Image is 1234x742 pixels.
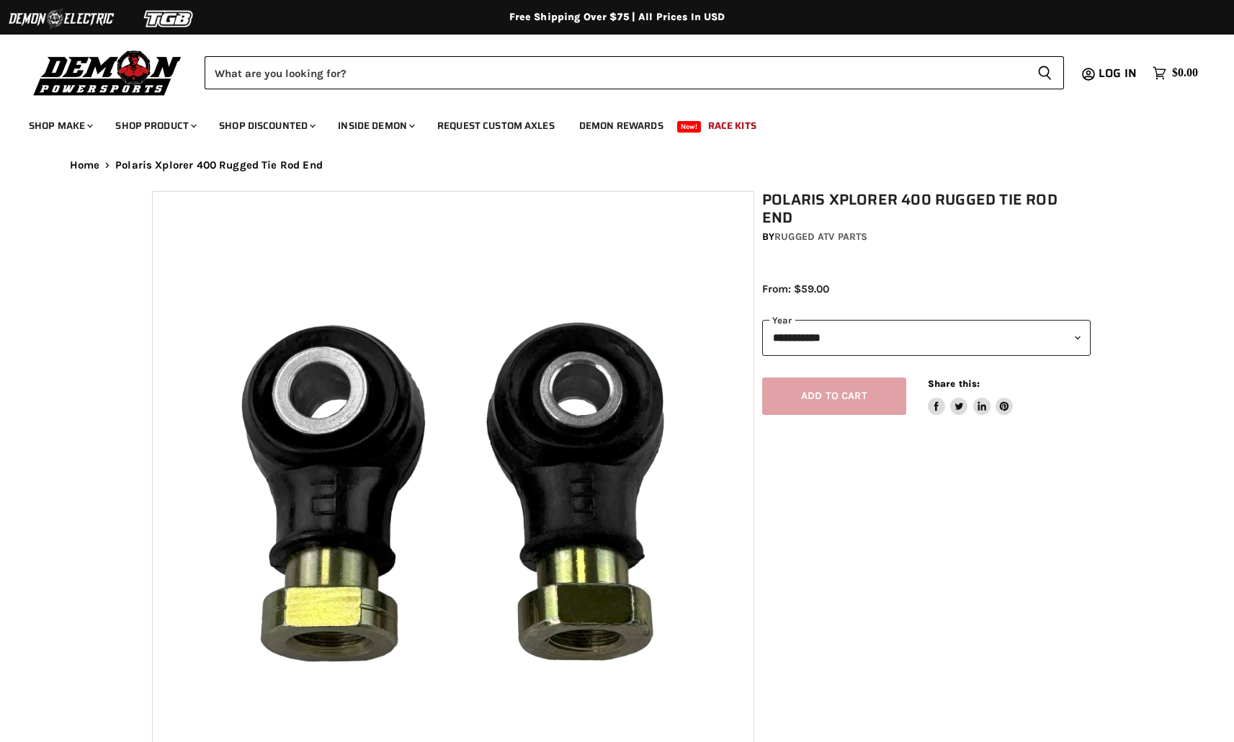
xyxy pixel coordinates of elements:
[1092,67,1145,80] a: Log in
[18,111,102,140] a: Shop Make
[1026,56,1064,89] button: Search
[104,111,205,140] a: Shop Product
[1145,63,1205,84] a: $0.00
[115,5,223,32] img: TGB Logo 2
[762,320,1091,355] select: year
[762,282,829,295] span: From: $59.00
[928,378,980,389] span: Share this:
[41,11,1194,24] div: Free Shipping Over $75 | All Prices In USD
[205,56,1064,89] form: Product
[762,229,1091,245] div: by
[697,111,767,140] a: Race Kits
[568,111,674,140] a: Demon Rewards
[762,191,1091,227] h1: Polaris Xplorer 400 Rugged Tie Rod End
[928,377,1014,416] aside: Share this:
[677,121,702,133] span: New!
[774,231,867,243] a: Rugged ATV Parts
[327,111,424,140] a: Inside Demon
[208,111,324,140] a: Shop Discounted
[70,159,100,171] a: Home
[7,5,115,32] img: Demon Electric Logo 2
[29,47,187,98] img: Demon Powersports
[1172,66,1198,80] span: $0.00
[41,159,1194,171] nav: Breadcrumbs
[205,56,1026,89] input: Search
[426,111,565,140] a: Request Custom Axles
[115,159,323,171] span: Polaris Xplorer 400 Rugged Tie Rod End
[1099,64,1137,82] span: Log in
[18,105,1194,140] ul: Main menu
